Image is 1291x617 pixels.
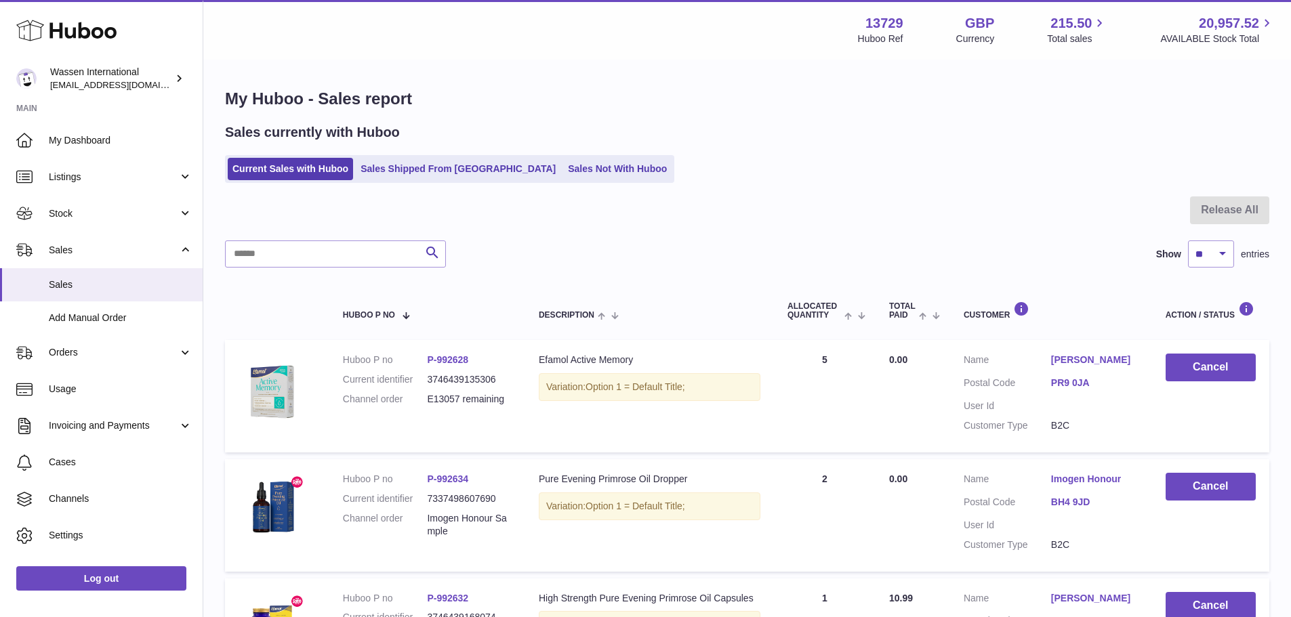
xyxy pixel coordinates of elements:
div: Currency [956,33,995,45]
a: Log out [16,566,186,591]
a: 215.50 Total sales [1047,14,1107,45]
span: Settings [49,529,192,542]
div: High Strength Pure Evening Primrose Oil Capsules [539,592,760,605]
a: BH4 9JD [1051,496,1139,509]
td: 2 [774,459,876,572]
dt: Huboo P no [343,354,428,366]
label: Show [1156,248,1181,261]
div: Variation: [539,373,760,401]
dd: E13057 remaining [427,393,512,406]
h2: Sales currently with Huboo [225,123,400,142]
span: Huboo P no [343,311,395,320]
div: Efamol Active Memory [539,354,760,366]
img: internalAdmin-13729@internal.huboo.com [16,68,37,89]
span: Option 1 = Default Title; [586,501,685,511]
span: 10.99 [889,593,913,603]
span: 0.00 [889,473,907,484]
span: ALLOCATED Quantity [787,302,841,320]
a: Sales Not With Huboo [563,158,672,180]
div: Pure Evening Primrose Oil Dropper [539,473,760,486]
img: EveningPrimroseOilDropper_TopSanteLogo.png [239,473,306,540]
a: [PERSON_NAME] [1051,592,1139,605]
span: Total paid [889,302,916,320]
div: Wassen International [50,66,172,91]
dt: Huboo P no [343,473,428,486]
a: 20,957.52 AVAILABLE Stock Total [1160,14,1275,45]
dt: Name [964,473,1051,489]
a: P-992632 [427,593,468,603]
span: Cases [49,456,192,469]
span: Option 1 = Default Title; [586,381,685,392]
dt: User Id [964,519,1051,532]
dt: Customer Type [964,538,1051,551]
span: Usage [49,383,192,396]
dt: Postal Code [964,496,1051,512]
dt: Channel order [343,393,428,406]
a: Sales Shipped From [GEOGRAPHIC_DATA] [356,158,560,180]
dd: B2C [1051,419,1139,432]
dd: B2C [1051,538,1139,551]
span: 20,957.52 [1199,14,1259,33]
span: Invoicing and Payments [49,419,178,432]
button: Cancel [1166,354,1256,381]
dd: Imogen Honour Sample [427,512,512,538]
td: 5 [774,340,876,452]
span: entries [1241,248,1269,261]
a: Current Sales with Huboo [228,158,353,180]
div: Huboo Ref [858,33,903,45]
dt: Huboo P no [343,592,428,605]
a: P-992628 [427,354,468,365]
dt: Channel order [343,512,428,538]
a: P-992634 [427,473,468,484]
div: Action / Status [1166,301,1256,320]
dd: 7337498607690 [427,492,512,505]
strong: GBP [965,14,994,33]
span: 0.00 [889,354,907,365]
span: AVAILABLE Stock Total [1160,33,1275,45]
span: Description [539,311,594,320]
dt: Current identifier [343,492,428,505]
div: Customer [964,301,1139,320]
span: Sales [49,244,178,257]
dt: Postal Code [964,377,1051,393]
h1: My Huboo - Sales report [225,88,1269,110]
span: Sales [49,278,192,291]
span: Listings [49,171,178,184]
span: [EMAIL_ADDRESS][DOMAIN_NAME] [50,79,199,90]
a: PR9 0JA [1051,377,1139,389]
dt: Current identifier [343,373,428,386]
strong: 13729 [865,14,903,33]
span: Channels [49,492,192,505]
button: Cancel [1166,473,1256,501]
span: Total sales [1047,33,1107,45]
dt: Name [964,592,1051,608]
span: My Dashboard [49,134,192,147]
dd: 3746439135306 [427,373,512,386]
span: Orders [49,346,178,359]
span: 215.50 [1050,14,1092,33]
a: [PERSON_NAME] [1051,354,1139,366]
img: Efamol_Active-Memory_8f073a75-25d3-4abb-aec7-57e4c4830bc6.png [239,354,306,421]
div: Variation: [539,492,760,520]
dt: Customer Type [964,419,1051,432]
a: Imogen Honour [1051,473,1139,486]
span: Stock [49,207,178,220]
dt: Name [964,354,1051,370]
span: Add Manual Order [49,312,192,324]
dt: User Id [964,400,1051,412]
